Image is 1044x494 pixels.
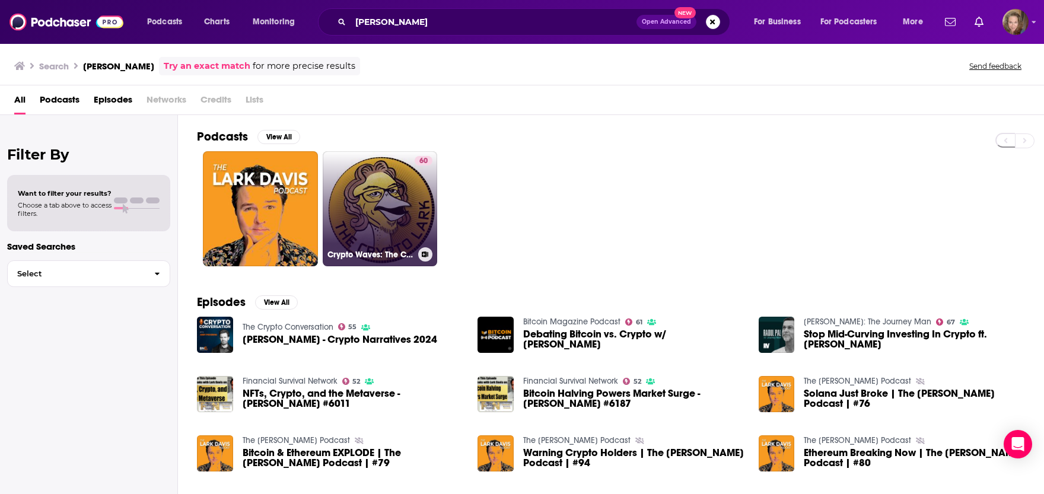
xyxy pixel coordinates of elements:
[342,378,361,385] a: 52
[813,12,895,31] button: open menu
[478,317,514,353] img: Debating Bitcoin vs. Crypto w/ Lark Davis
[970,12,988,32] a: Show notifications dropdown
[903,14,923,30] span: More
[804,388,1025,409] span: Solana Just Broke | The [PERSON_NAME] Podcast | #76
[523,435,631,445] a: The Lark Davis Podcast
[947,320,955,325] span: 67
[40,90,79,114] a: Podcasts
[197,129,300,144] a: PodcastsView All
[759,317,795,353] img: Stop Mid-Curving Investing In Crypto ft. Lark Davis
[7,146,170,163] h2: Filter By
[1004,430,1032,458] div: Open Intercom Messenger
[966,61,1025,71] button: Send feedback
[243,448,464,468] a: Bitcoin & Ethereum EXPLODE | The Lark Davis Podcast | #79
[197,295,246,310] h2: Episodes
[1002,9,1029,35] span: Logged in as smcclure267
[197,435,233,471] img: Bitcoin & Ethereum EXPLODE | The Lark Davis Podcast | #79
[197,376,233,412] img: NFTs, Crypto, and the Metaverse - Lark Davis #6011
[523,448,744,468] a: Warning Crypto Holders | The Lark Davis Podcast | #94
[478,435,514,471] img: Warning Crypto Holders | The Lark Davis Podcast | #94
[419,155,428,167] span: 60
[243,448,464,468] span: Bitcoin & Ethereum EXPLODE | The [PERSON_NAME] Podcast | #79
[244,12,310,31] button: open menu
[523,388,744,409] a: Bitcoin Halving Powers Market Surge - Lark Davis #6187
[94,90,132,114] a: Episodes
[83,60,154,72] h3: [PERSON_NAME]
[804,329,1025,349] a: Stop Mid-Curving Investing In Crypto ft. Lark Davis
[253,14,295,30] span: Monitoring
[623,378,641,385] a: 52
[338,323,357,330] a: 55
[1002,9,1029,35] button: Show profile menu
[147,90,186,114] span: Networks
[147,14,182,30] span: Podcasts
[804,435,911,445] a: The Lark Davis Podcast
[634,379,641,384] span: 52
[940,12,960,32] a: Show notifications dropdown
[327,250,413,260] h3: Crypto Waves: The Crypto Lark Podcast
[895,12,938,31] button: open menu
[243,388,464,409] a: NFTs, Crypto, and the Metaverse - Lark Davis #6011
[243,322,333,332] a: The Crypto Conversation
[352,379,360,384] span: 52
[243,388,464,409] span: NFTs, Crypto, and the Metaverse - [PERSON_NAME] #6011
[1002,9,1029,35] img: User Profile
[636,15,696,29] button: Open AdvancedNew
[746,12,816,31] button: open menu
[759,435,795,471] img: Ethereum Breaking Now | The Lark Davis Podcast | #80
[8,270,145,278] span: Select
[523,388,744,409] span: Bitcoin Halving Powers Market Surge - [PERSON_NAME] #6187
[754,14,801,30] span: For Business
[323,151,438,266] a: 60Crypto Waves: The Crypto Lark Podcast
[9,11,123,33] img: Podchaser - Follow, Share and Rate Podcasts
[523,317,620,327] a: Bitcoin Magazine Podcast
[255,295,298,310] button: View All
[139,12,198,31] button: open menu
[523,329,744,349] a: Debating Bitcoin vs. Crypto w/ Lark Davis
[936,318,955,326] a: 67
[39,60,69,72] h3: Search
[164,59,250,73] a: Try an exact match
[348,324,357,330] span: 55
[523,376,618,386] a: Financial Survival Network
[243,334,437,345] span: [PERSON_NAME] - Crypto Narratives 2024
[478,376,514,412] img: Bitcoin Halving Powers Market Surge - Lark Davis #6187
[523,448,744,468] span: Warning Crypto Holders | The [PERSON_NAME] Podcast | #94
[243,376,338,386] a: Financial Survival Network
[804,317,931,327] a: Raoul Pal: The Journey Man
[204,14,230,30] span: Charts
[625,318,642,326] a: 61
[257,130,300,144] button: View All
[197,317,233,353] img: Lark Davis - Crypto Narratives 2024
[246,90,263,114] span: Lists
[523,329,744,349] span: Debating Bitcoin vs. Crypto w/ [PERSON_NAME]
[196,12,237,31] a: Charts
[253,59,355,73] span: for more precise results
[674,7,696,18] span: New
[7,260,170,287] button: Select
[18,201,112,218] span: Choose a tab above to access filters.
[14,90,26,114] a: All
[197,295,298,310] a: EpisodesView All
[351,12,636,31] input: Search podcasts, credits, & more...
[243,334,437,345] a: Lark Davis - Crypto Narratives 2024
[759,376,795,412] img: Solana Just Broke | The Lark Davis Podcast | #76
[200,90,231,114] span: Credits
[804,329,1025,349] span: Stop Mid-Curving Investing In Crypto ft. [PERSON_NAME]
[7,241,170,252] p: Saved Searches
[415,156,432,165] a: 60
[197,129,248,144] h2: Podcasts
[804,448,1025,468] span: Ethereum Breaking Now | The [PERSON_NAME] Podcast | #80
[243,435,350,445] a: The Lark Davis Podcast
[804,376,911,386] a: The Lark Davis Podcast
